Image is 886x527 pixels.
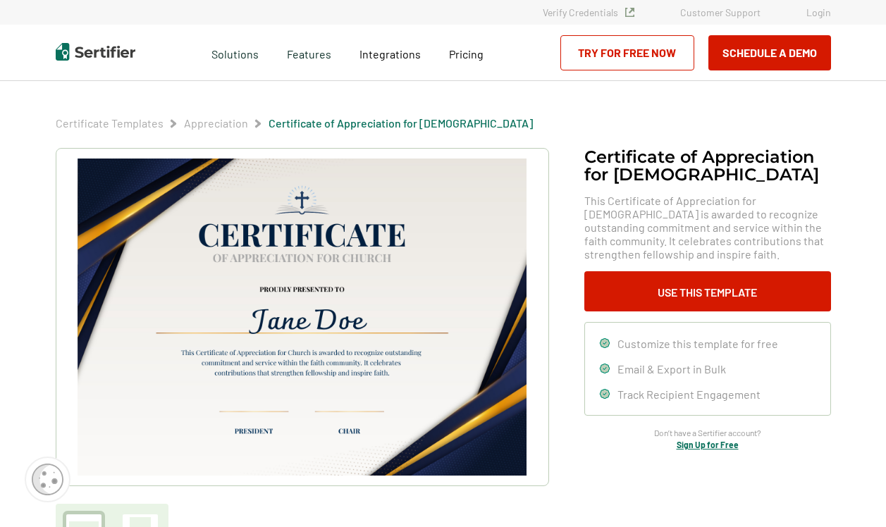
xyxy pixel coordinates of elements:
a: Try for Free Now [560,35,694,70]
a: Verify Credentials [543,6,634,18]
a: Appreciation [184,116,248,130]
img: Sertifier | Digital Credentialing Platform [56,43,135,61]
button: Schedule a Demo [708,35,831,70]
span: Track Recipient Engagement [617,387,761,401]
span: Don’t have a Sertifier account? [654,426,761,440]
a: Pricing [449,44,484,61]
img: Verified [625,8,634,17]
a: Certificate of Appreciation for [DEMOGRAPHIC_DATA]​ [269,116,533,130]
span: Solutions [211,44,259,61]
a: Certificate Templates [56,116,164,130]
h1: Certificate of Appreciation for [DEMOGRAPHIC_DATA]​ [584,148,831,183]
a: Integrations [359,44,421,61]
img: Certificate of Appreciation for Church​ [78,159,526,476]
span: This Certificate of Appreciation for [DEMOGRAPHIC_DATA] is awarded to recognize outstanding commi... [584,194,831,261]
span: Customize this template for free [617,337,778,350]
span: Features [287,44,331,61]
button: Use This Template [584,271,831,311]
a: Sign Up for Free [677,440,739,449]
div: Breadcrumb [56,116,533,130]
span: Pricing [449,47,484,61]
span: Integrations [359,47,421,61]
img: Cookie Popup Icon [32,464,63,495]
iframe: Chat Widget [816,459,886,527]
span: Email & Export in Bulk [617,362,726,376]
a: Customer Support [680,6,761,18]
a: Login [806,6,831,18]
